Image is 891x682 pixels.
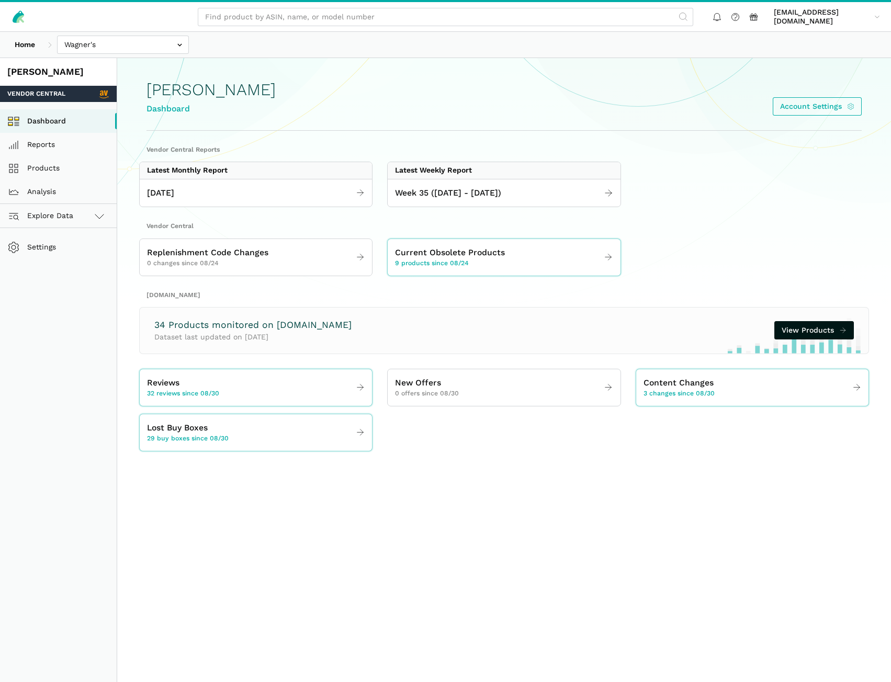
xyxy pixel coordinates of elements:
[146,145,862,155] h2: Vendor Central Reports
[774,321,854,339] a: View Products
[7,36,42,54] a: Home
[644,377,714,390] span: Content Changes
[154,319,352,332] h3: 34 Products monitored on [DOMAIN_NAME]
[644,389,715,399] span: 3 changes since 08/30
[146,291,862,300] h2: [DOMAIN_NAME]
[636,373,869,402] a: Content Changes 3 changes since 08/30
[146,222,862,231] h2: Vendor Central
[147,377,179,390] span: Reviews
[147,259,219,268] span: 0 changes since 08/24
[147,422,208,435] span: Lost Buy Boxes
[147,389,219,399] span: 32 reviews since 08/30
[147,166,228,175] div: Latest Monthly Report
[154,332,352,343] p: Dataset last updated on [DATE]
[388,373,620,402] a: New Offers 0 offers since 08/30
[395,377,441,390] span: New Offers
[7,89,65,99] span: Vendor Central
[388,243,620,272] a: Current Obsolete Products 9 products since 08/24
[770,6,884,28] a: [EMAIL_ADDRESS][DOMAIN_NAME]
[395,259,469,268] span: 9 products since 08/24
[388,183,620,203] a: Week 35 ([DATE] - [DATE])
[140,243,372,272] a: Replenishment Code Changes 0 changes since 08/24
[782,325,834,336] span: View Products
[57,36,189,54] input: Wagner's
[395,246,505,259] span: Current Obsolete Products
[147,187,174,200] span: [DATE]
[146,81,276,99] h1: [PERSON_NAME]
[198,8,693,26] input: Find product by ASIN, name, or model number
[140,183,372,203] a: [DATE]
[140,418,372,447] a: Lost Buy Boxes 29 buy boxes since 08/30
[147,434,229,444] span: 29 buy boxes since 08/30
[140,373,372,402] a: Reviews 32 reviews since 08/30
[7,65,109,78] div: [PERSON_NAME]
[147,246,268,259] span: Replenishment Code Changes
[146,103,276,116] div: Dashboard
[773,97,862,116] a: Account Settings
[774,8,871,26] span: [EMAIL_ADDRESS][DOMAIN_NAME]
[11,210,73,222] span: Explore Data
[395,166,472,175] div: Latest Weekly Report
[395,389,459,399] span: 0 offers since 08/30
[395,187,501,200] span: Week 35 ([DATE] - [DATE])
